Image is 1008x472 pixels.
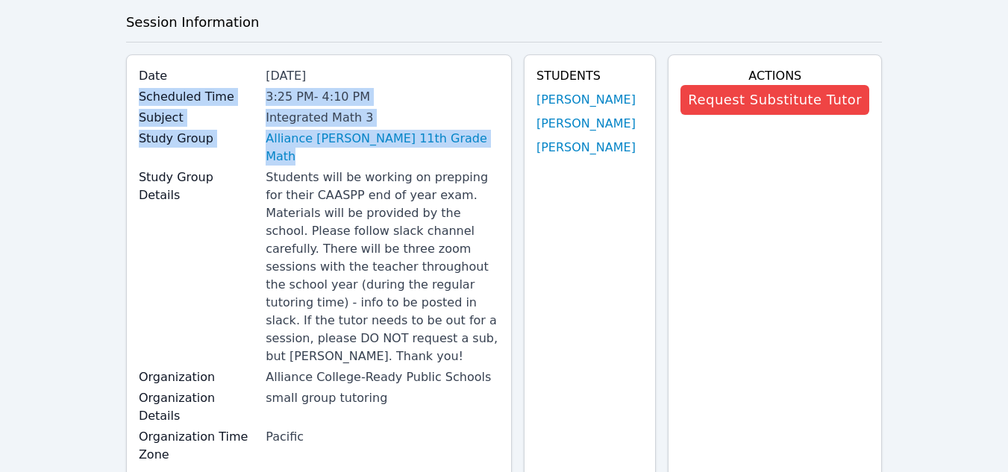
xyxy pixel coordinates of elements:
div: [DATE] [266,67,499,85]
label: Organization Details [139,389,257,425]
div: Alliance College-Ready Public Schools [266,368,499,386]
h4: Actions [680,67,869,85]
label: Study Group [139,130,257,148]
label: Date [139,67,257,85]
a: [PERSON_NAME] [536,91,636,109]
div: Students will be working on prepping for their CAASPP end of year exam. Materials will be provide... [266,169,499,365]
h3: Session Information [126,12,882,33]
label: Study Group Details [139,169,257,204]
div: Pacific [266,428,499,446]
label: Subject [139,109,257,127]
a: [PERSON_NAME] [536,139,636,157]
h4: Students [536,67,643,85]
button: Request Substitute Tutor [680,85,869,115]
div: 3:25 PM - 4:10 PM [266,88,499,106]
label: Organization [139,368,257,386]
div: Integrated Math 3 [266,109,499,127]
label: Scheduled Time [139,88,257,106]
label: Organization Time Zone [139,428,257,464]
div: small group tutoring [266,389,499,407]
a: Alliance [PERSON_NAME] 11th Grade Math [266,130,499,166]
a: [PERSON_NAME] [536,115,636,133]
